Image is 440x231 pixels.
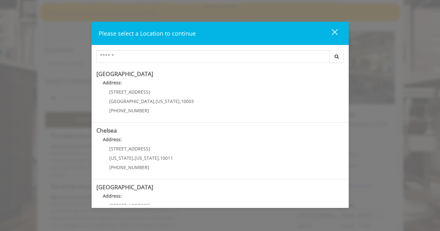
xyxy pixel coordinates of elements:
[96,70,153,78] b: [GEOGRAPHIC_DATA]
[109,146,150,152] span: [STREET_ADDRESS]
[159,155,160,161] span: ,
[96,50,344,66] div: Center Select
[103,136,122,142] b: Address:
[180,98,181,104] span: ,
[103,80,122,86] b: Address:
[96,50,330,63] input: Search Center
[324,29,337,38] div: close dialog
[109,155,133,161] span: [US_STATE]
[96,183,153,191] b: [GEOGRAPHIC_DATA]
[109,107,149,114] span: [PHONE_NUMBER]
[103,193,122,199] b: Address:
[181,98,194,104] span: 10003
[156,98,180,104] span: [US_STATE]
[96,126,117,134] b: Chelsea
[109,164,149,170] span: [PHONE_NUMBER]
[109,98,154,104] span: [GEOGRAPHIC_DATA]
[109,89,150,95] span: [STREET_ADDRESS]
[160,155,173,161] span: 10011
[333,54,340,59] i: Search button
[154,98,156,104] span: ,
[135,155,159,161] span: [US_STATE]
[133,155,135,161] span: ,
[320,27,342,40] button: close dialog
[99,30,196,37] span: Please select a Location to continue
